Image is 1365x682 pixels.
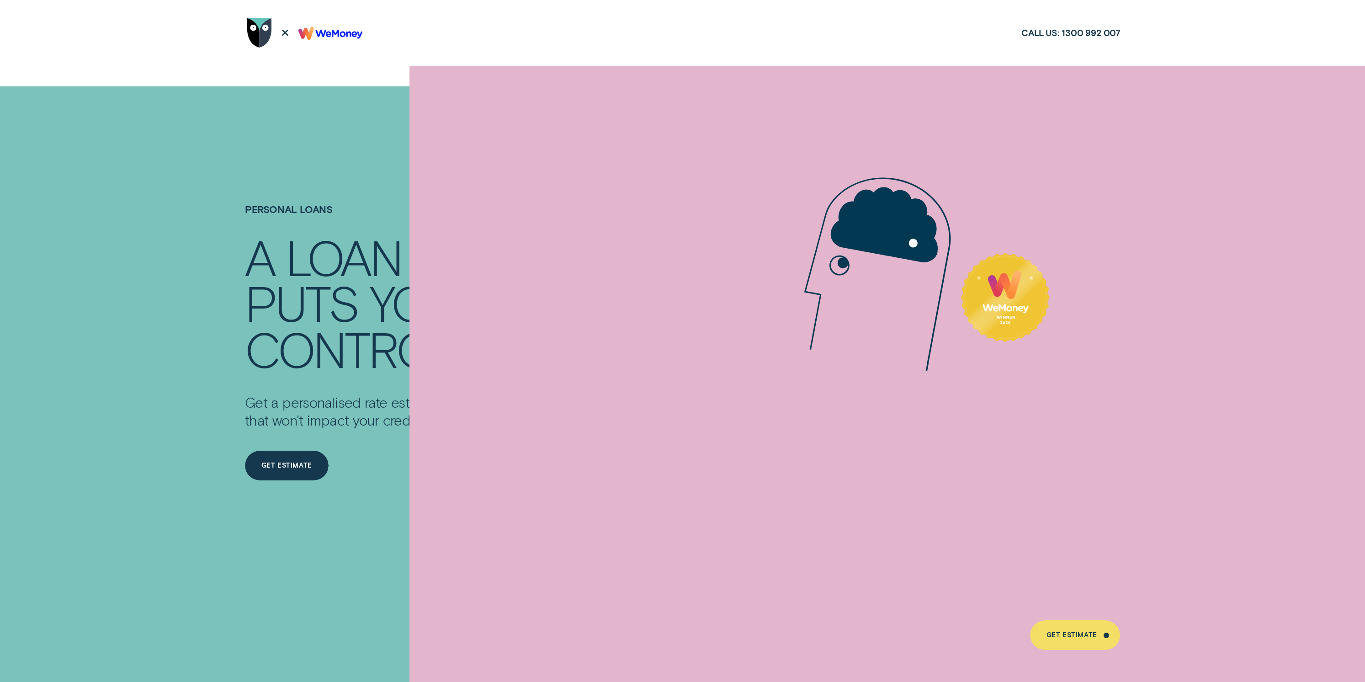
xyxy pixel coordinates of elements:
span: 1300 992 007 [1062,27,1120,38]
p: Get a personalised rate estimate in 2 minutes that won't impact your credit score. [245,393,530,429]
div: IN [468,279,509,325]
h1: Personal Loans [245,203,530,234]
div: PUTS [245,279,358,325]
div: THAT [413,234,518,279]
a: Get Estimate [1030,620,1120,650]
img: Wisr [247,18,272,48]
div: CONTROL [245,325,457,371]
span: Call us: [1021,27,1059,38]
div: YOU [370,279,457,325]
div: A [245,234,274,279]
a: Call us:1300 992 007 [1021,27,1120,38]
h4: A LOAN THAT PUTS YOU IN CONTROL [245,234,530,371]
a: Get Estimate [245,451,329,480]
div: LOAN [286,234,401,279]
